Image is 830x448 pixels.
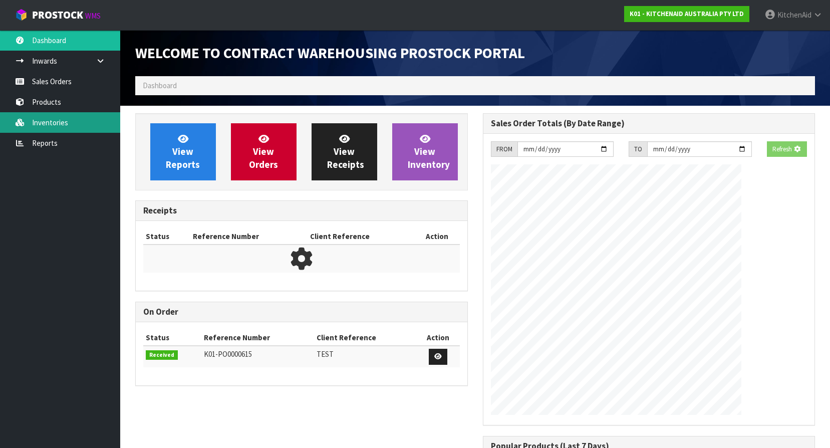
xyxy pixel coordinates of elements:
[85,11,101,21] small: WMS
[146,350,178,360] span: Received
[327,133,364,170] span: View Receipts
[166,133,200,170] span: View Reports
[15,9,28,21] img: cube-alt.png
[308,229,414,245] th: Client Reference
[491,141,517,157] div: FROM
[231,123,297,180] a: ViewOrders
[767,141,807,157] button: Refresh
[408,133,450,170] span: View Inventory
[414,229,460,245] th: Action
[630,10,744,18] strong: K01 - KITCHENAID AUSTRALIA PTY LTD
[143,81,177,90] span: Dashboard
[32,9,83,22] span: ProStock
[143,330,201,346] th: Status
[143,206,460,215] h3: Receipts
[135,44,525,62] span: Welcome to Contract Warehousing ProStock Portal
[312,123,377,180] a: ViewReceipts
[143,307,460,317] h3: On Order
[190,229,308,245] th: Reference Number
[777,10,811,20] span: KitchenAid
[314,330,416,346] th: Client Reference
[491,119,807,128] h3: Sales Order Totals (By Date Range)
[150,123,216,180] a: ViewReports
[143,229,190,245] th: Status
[201,346,314,367] td: K01-PO0000615
[314,346,416,367] td: TEST
[201,330,314,346] th: Reference Number
[629,141,647,157] div: TO
[249,133,278,170] span: View Orders
[416,330,460,346] th: Action
[392,123,458,180] a: ViewInventory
